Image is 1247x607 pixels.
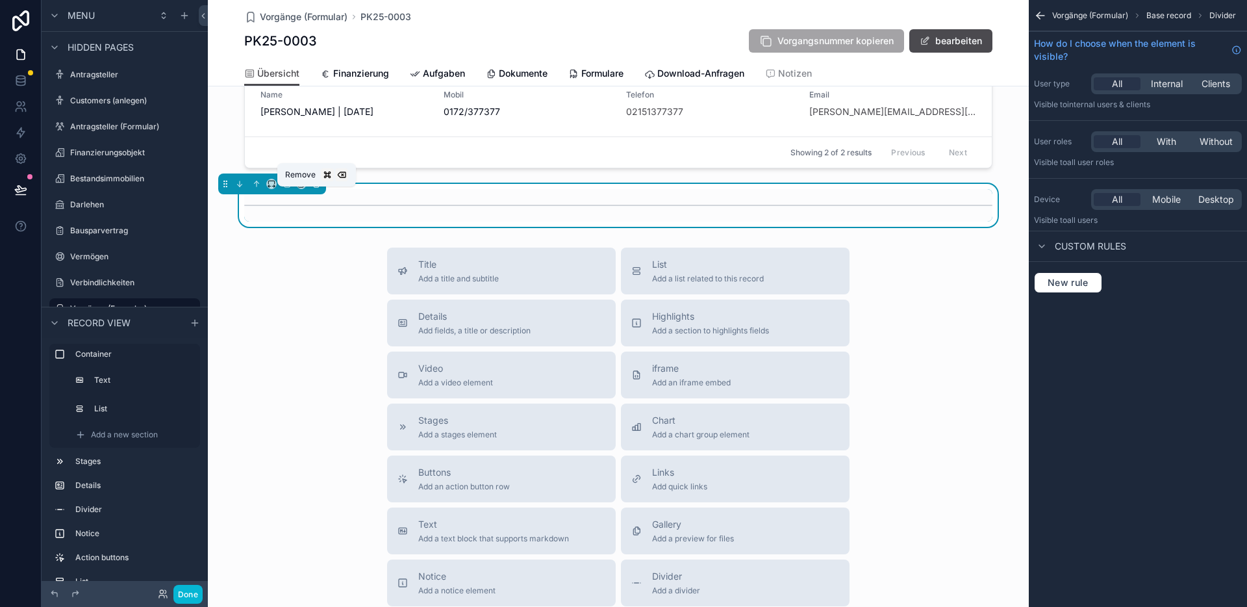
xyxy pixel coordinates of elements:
[49,220,200,241] a: Bausparvertrag
[1112,77,1122,90] span: All
[75,504,195,515] label: Divider
[1157,135,1176,148] span: With
[1034,157,1242,168] p: Visible to
[75,576,195,587] label: List
[778,67,812,80] span: Notizen
[499,67,548,80] span: Dokumente
[387,456,616,502] button: ButtonsAdd an action button row
[418,534,569,544] span: Add a text block that supports markdown
[418,570,496,583] span: Notice
[70,96,197,106] label: Customers (anlegen)
[49,246,200,267] a: Vermögen
[652,310,769,323] span: Highlights
[418,482,510,492] span: Add an action button row
[1042,277,1094,289] span: New rule
[581,67,623,80] span: Formulare
[1034,37,1242,63] a: How do I choose when the element is visible?
[42,338,208,581] div: scrollable content
[652,466,707,479] span: Links
[1052,10,1128,21] span: Vorgänge (Formular)
[1034,194,1086,205] label: Device
[1209,10,1236,21] span: Divider
[423,67,465,80] span: Aufgaben
[94,375,192,385] label: Text
[49,298,200,319] a: Vorgänge (Formular)
[91,430,158,440] span: Add a new section
[70,200,197,210] label: Darlehen
[1034,215,1242,226] p: Visible to
[1198,193,1234,206] span: Desktop
[652,570,700,583] span: Divider
[418,518,569,531] span: Text
[68,9,95,22] span: Menu
[410,62,465,88] a: Aufgaben
[621,456,850,502] button: LinksAdd quick links
[1152,193,1181,206] span: Mobile
[387,248,616,294] button: TitleAdd a title and subtitle
[621,560,850,606] button: DividerAdd a divider
[387,404,616,450] button: StagesAdd a stages element
[652,414,749,427] span: Chart
[49,168,200,189] a: Bestandsimmobilien
[652,534,734,544] span: Add a preview for files
[1067,215,1098,225] span: all users
[418,466,510,479] span: Buttons
[418,326,531,336] span: Add fields, a title or description
[1034,79,1086,89] label: User type
[70,174,197,184] label: Bestandsimmobilien
[70,278,197,288] label: Verbindlichkeiten
[1067,99,1150,109] span: Internal users & clients
[68,316,131,329] span: Record view
[652,586,700,596] span: Add a divider
[360,10,411,23] a: PK25-0003
[49,194,200,215] a: Darlehen
[387,300,616,346] button: DetailsAdd fields, a title or description
[70,226,197,236] label: Bausparvertrag
[1034,37,1226,63] span: How do I choose when the element is visible?
[621,352,850,398] button: iframeAdd an iframe embed
[49,272,200,293] a: Verbindlichkeiten
[94,404,192,414] label: List
[1034,99,1242,110] p: Visible to
[1034,136,1086,147] label: User roles
[260,10,347,23] span: Vorgänge (Formular)
[418,378,493,388] span: Add a video element
[49,90,200,111] a: Customers (anlegen)
[652,378,731,388] span: Add an iframe embed
[652,258,764,271] span: List
[1055,240,1126,253] span: Custom rules
[387,560,616,606] button: NoticeAdd a notice element
[173,585,203,604] button: Done
[68,41,134,54] span: Hidden pages
[75,480,195,491] label: Details
[244,62,299,86] a: Übersicht
[621,300,850,346] button: HighlightsAdd a section to highlights fields
[486,62,548,88] a: Dokumente
[70,122,197,132] label: Antragsteller (Formular)
[75,349,195,359] label: Container
[621,508,850,554] button: GalleryAdd a preview for files
[75,528,195,539] label: Notice
[568,62,623,88] a: Formulare
[418,414,497,427] span: Stages
[49,64,200,85] a: Antragsteller
[70,252,197,262] label: Vermögen
[49,116,200,137] a: Antragsteller (Formular)
[765,62,812,88] a: Notizen
[418,310,531,323] span: Details
[418,274,499,284] span: Add a title and subtitle
[418,362,493,375] span: Video
[75,552,195,563] label: Action buttons
[644,62,744,88] a: Download-Anfragen
[652,326,769,336] span: Add a section to highlights fields
[1034,272,1102,293] button: New rule
[75,456,195,467] label: Stages
[70,70,197,80] label: Antragsteller
[652,482,707,492] span: Add quick links
[285,170,316,180] span: Remove
[1200,135,1233,148] span: Without
[333,67,389,80] span: Finanzierung
[621,248,850,294] button: ListAdd a list related to this record
[320,62,389,88] a: Finanzierung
